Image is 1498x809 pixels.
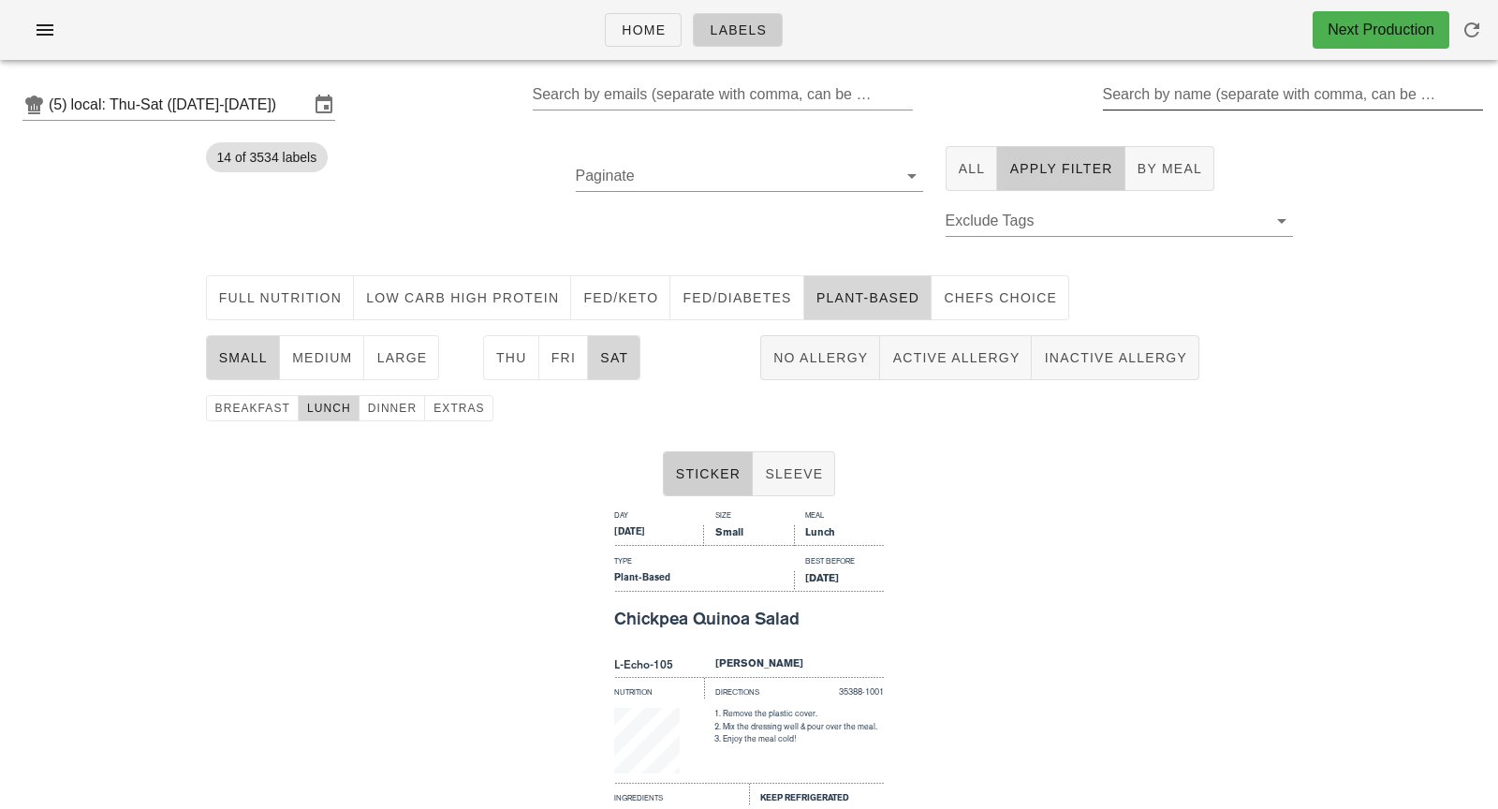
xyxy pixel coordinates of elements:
[614,656,704,677] div: L-Echo-105
[614,571,794,592] div: Plant-Based
[943,290,1057,305] span: chefs choice
[946,206,1293,236] div: Exclude Tags
[375,350,427,365] span: large
[772,350,868,365] span: No Allergy
[839,687,884,697] span: 35388-1001
[605,13,682,47] a: Home
[794,571,884,592] div: [DATE]
[760,335,880,380] button: No Allergy
[206,275,355,320] button: Full Nutrition
[997,146,1124,191] button: Apply Filter
[206,395,299,421] button: breakfast
[663,451,754,496] button: Sticker
[299,395,360,421] button: lunch
[280,335,365,380] button: medium
[614,509,704,525] div: Day
[946,146,998,191] button: All
[306,402,351,415] span: lunch
[682,290,791,305] span: Fed/diabetes
[704,677,794,699] div: Directions
[495,350,527,365] span: Thu
[815,290,919,305] span: Plant-Based
[614,525,704,546] div: [DATE]
[218,290,343,305] span: Full Nutrition
[365,290,559,305] span: Low Carb High Protein
[764,466,823,481] span: Sleeve
[753,451,835,496] button: Sleeve
[675,466,742,481] span: Sticker
[614,677,704,699] div: Nutrition
[1137,161,1202,176] span: By Meal
[539,335,589,380] button: Fri
[704,525,794,546] div: Small
[483,335,539,380] button: Thu
[670,275,803,320] button: Fed/diabetes
[693,13,783,47] a: Labels
[214,402,290,415] span: breakfast
[614,600,884,638] div: Chickpea Quinoa Salad
[891,350,1020,365] span: Active Allergy
[614,555,794,571] div: Type
[217,142,317,172] span: 14 of 3534 labels
[354,275,571,320] button: Low Carb High Protein
[621,22,666,37] span: Home
[709,22,767,37] span: Labels
[794,509,884,525] div: Meal
[880,335,1032,380] button: Active Allergy
[1328,19,1434,41] div: Next Production
[1043,350,1187,365] span: Inactive Allergy
[425,395,493,421] button: extras
[599,350,628,365] span: Sat
[723,708,884,721] li: Remove the plastic cover.
[433,402,485,415] span: extras
[582,290,658,305] span: Fed/keto
[932,275,1069,320] button: chefs choice
[551,350,577,365] span: Fri
[723,733,884,746] li: Enjoy the meal cold!
[571,275,670,320] button: Fed/keto
[49,96,71,114] div: (5)
[367,402,418,415] span: dinner
[723,721,884,734] li: Mix the dressing well & pour over the meal.
[364,335,439,380] button: large
[218,350,268,365] span: small
[1008,161,1112,176] span: Apply Filter
[206,335,280,380] button: small
[1125,146,1214,191] button: By Meal
[704,656,884,677] div: [PERSON_NAME]
[794,555,884,571] div: Best Before
[804,275,932,320] button: Plant-Based
[1032,335,1199,380] button: Inactive Allergy
[588,335,640,380] button: Sat
[576,161,923,191] div: Paginate
[704,509,794,525] div: Size
[958,161,986,176] span: All
[291,350,353,365] span: medium
[360,395,426,421] button: dinner
[794,525,884,546] div: Lunch
[749,783,884,805] div: Keep Refrigerated
[614,783,749,805] div: Ingredients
